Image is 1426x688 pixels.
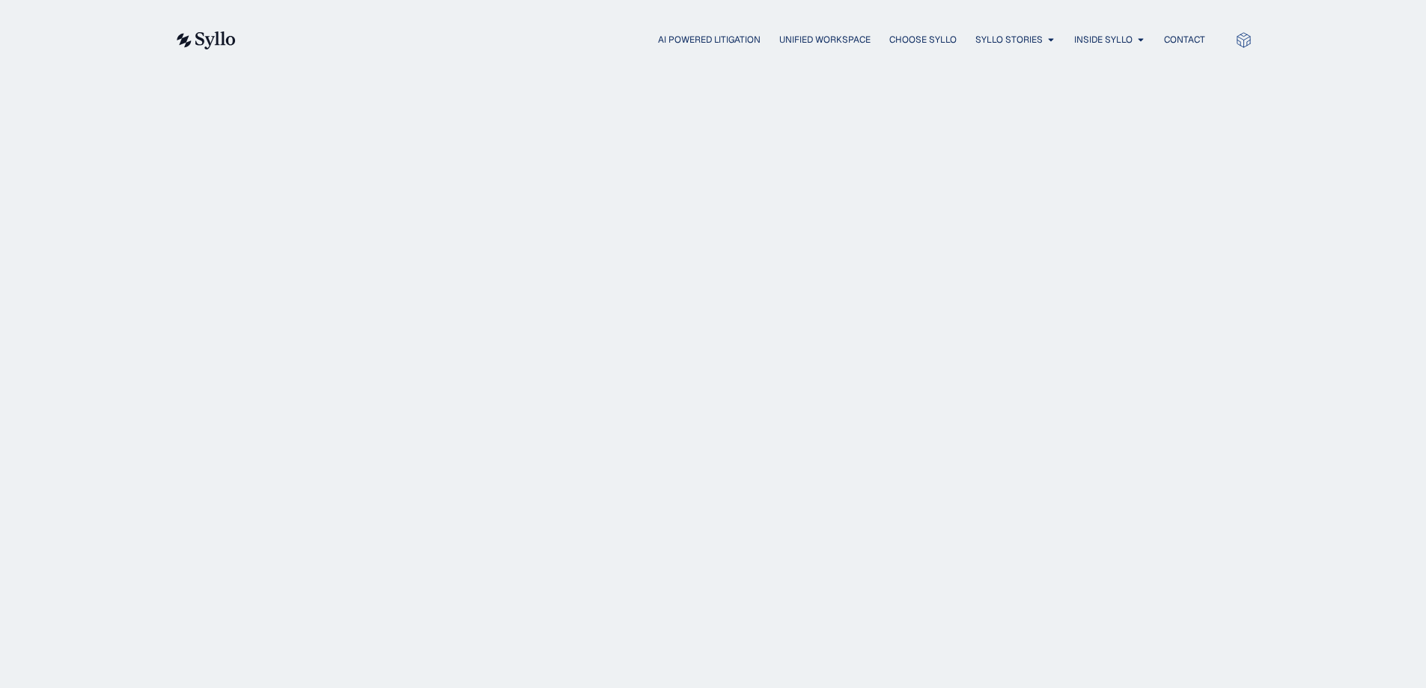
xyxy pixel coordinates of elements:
img: syllo [174,31,236,49]
a: AI Powered Litigation [658,33,761,46]
a: Inside Syllo [1074,33,1133,46]
nav: Menu [266,33,1205,47]
a: Contact [1164,33,1205,46]
a: Unified Workspace [779,33,871,46]
a: Syllo Stories [975,33,1043,46]
div: Menu Toggle [266,33,1205,47]
a: Choose Syllo [889,33,957,46]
